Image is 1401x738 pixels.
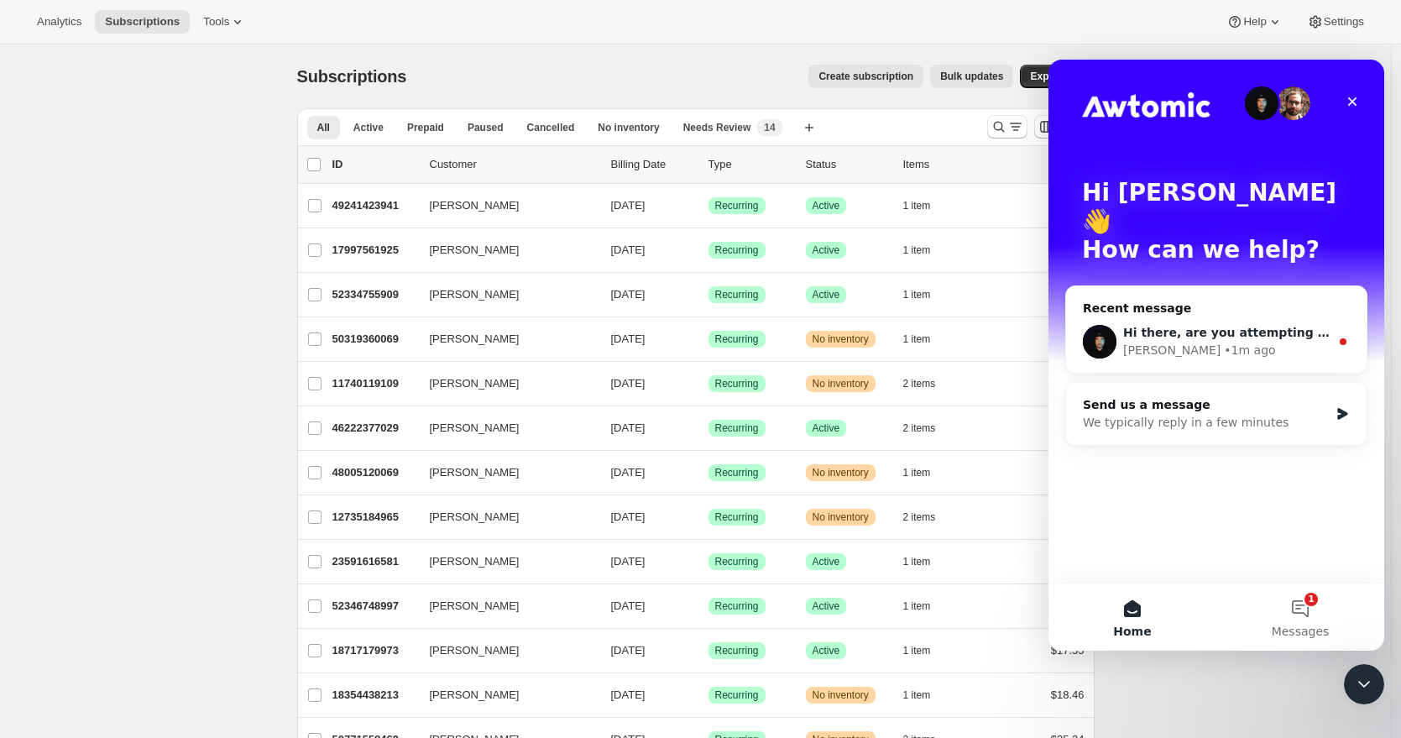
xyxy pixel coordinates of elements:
[903,156,987,173] div: Items
[796,116,823,139] button: Create new view
[430,197,520,214] span: [PERSON_NAME]
[332,683,1085,707] div: 18354438213[PERSON_NAME][DATE]SuccessRecurringWarningNo inventory1 item$18.46
[37,15,81,29] span: Analytics
[353,121,384,134] span: Active
[987,115,1027,139] button: Search and filter results
[430,464,520,481] span: [PERSON_NAME]
[611,421,646,434] span: [DATE]
[813,332,869,346] span: No inventory
[903,199,931,212] span: 1 item
[420,504,588,531] button: [PERSON_NAME]
[611,555,646,568] span: [DATE]
[430,642,520,659] span: [PERSON_NAME]
[420,637,588,664] button: [PERSON_NAME]
[527,121,575,134] span: Cancelled
[903,416,954,440] button: 2 items
[715,688,759,702] span: Recurring
[903,327,949,351] button: 1 item
[420,593,588,620] button: [PERSON_NAME]
[1020,65,1072,88] button: Export
[903,372,954,395] button: 2 items
[813,288,840,301] span: Active
[332,331,416,348] p: 50319360069
[903,194,949,217] button: 1 item
[715,243,759,257] span: Recurring
[903,332,931,346] span: 1 item
[420,326,588,353] button: [PERSON_NAME]
[332,509,416,526] p: 12735184965
[715,199,759,212] span: Recurring
[332,598,416,615] p: 52346748997
[95,10,190,34] button: Subscriptions
[27,10,91,34] button: Analytics
[1324,15,1364,29] span: Settings
[203,15,229,29] span: Tools
[430,553,520,570] span: [PERSON_NAME]
[813,199,840,212] span: Active
[903,421,936,435] span: 2 items
[317,121,330,134] span: All
[715,466,759,479] span: Recurring
[818,70,913,83] span: Create subscription
[940,70,1003,83] span: Bulk updates
[193,10,256,34] button: Tools
[611,288,646,301] span: [DATE]
[903,683,949,707] button: 1 item
[715,377,759,390] span: Recurring
[332,327,1085,351] div: 50319360069[PERSON_NAME][DATE]SuccessRecurringWarningNo inventory1 item$17.71
[420,548,588,575] button: [PERSON_NAME]
[708,156,792,173] div: Type
[468,121,504,134] span: Paused
[1034,115,1058,139] button: Customize table column order and visibility
[420,459,588,486] button: [PERSON_NAME]
[332,242,416,259] p: 17997561925
[903,461,949,484] button: 1 item
[332,642,416,659] p: 18717179973
[813,644,840,657] span: Active
[903,466,931,479] span: 1 item
[715,288,759,301] span: Recurring
[332,372,1085,395] div: 11740119109[PERSON_NAME][DATE]SuccessRecurringWarningNo inventory2 items$58.29
[715,510,759,524] span: Recurring
[903,639,949,662] button: 1 item
[813,421,840,435] span: Active
[332,550,1085,573] div: 23591616581[PERSON_NAME][DATE]SuccessRecurringSuccessActive1 item$28.85
[715,644,759,657] span: Recurring
[332,238,1085,262] div: 17997561925[PERSON_NAME][DATE]SuccessRecurringSuccessActive1 item$28.85
[903,644,931,657] span: 1 item
[808,65,923,88] button: Create subscription
[430,687,520,704] span: [PERSON_NAME]
[1030,70,1062,83] span: Export
[332,156,1085,173] div: IDCustomerBilling DateTypeStatusItemsTotal
[903,283,949,306] button: 1 item
[420,415,588,442] button: [PERSON_NAME]
[813,599,840,613] span: Active
[1243,15,1266,29] span: Help
[813,466,869,479] span: No inventory
[332,420,416,437] p: 46222377029
[332,594,1085,618] div: 52346748997[PERSON_NAME][DATE]SuccessRecurringSuccessActive1 item$16.86
[813,555,840,568] span: Active
[1297,10,1374,34] button: Settings
[407,121,444,134] span: Prepaid
[332,461,1085,484] div: 48005120069[PERSON_NAME][DATE]SuccessRecurringWarningNo inventory1 item$17.71
[715,555,759,568] span: Recurring
[611,332,646,345] span: [DATE]
[611,466,646,479] span: [DATE]
[813,510,869,524] span: No inventory
[1216,10,1293,34] button: Help
[903,599,931,613] span: 1 item
[332,464,416,481] p: 48005120069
